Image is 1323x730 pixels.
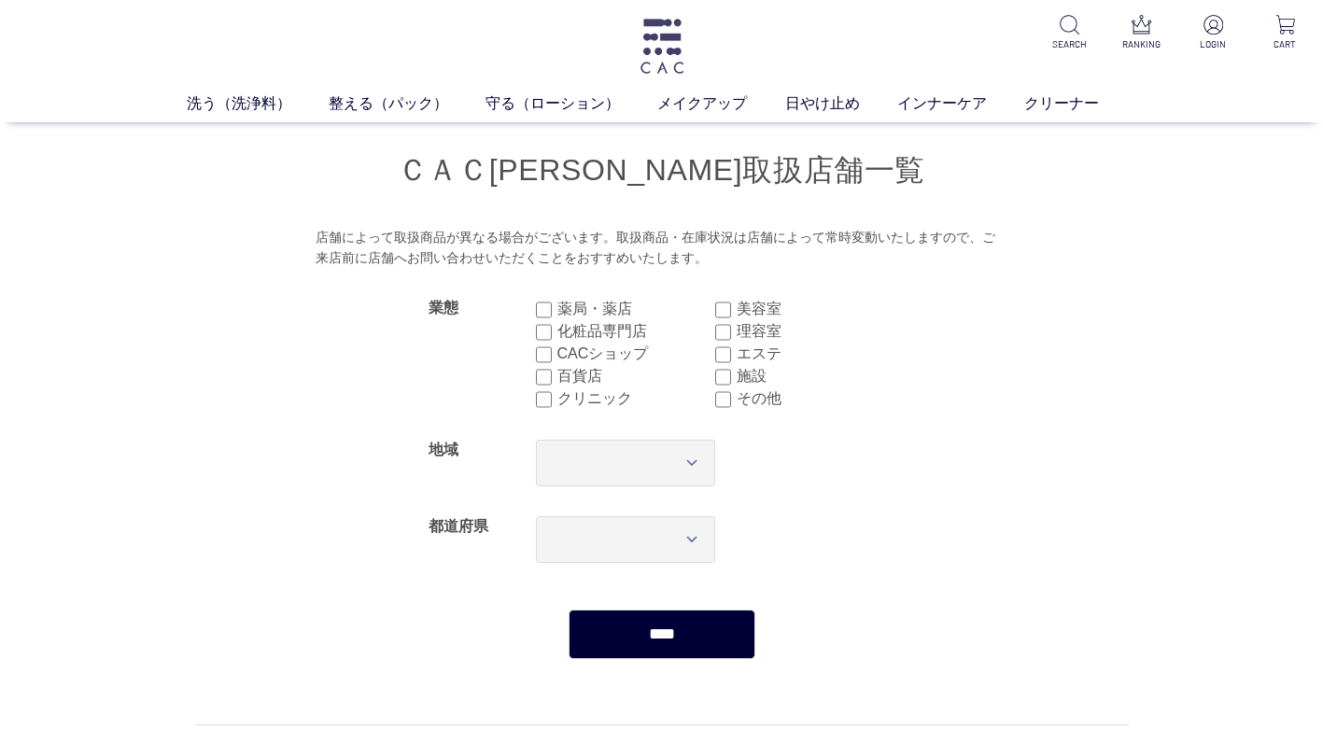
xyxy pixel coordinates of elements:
a: LOGIN [1190,15,1236,51]
a: CART [1262,15,1308,51]
img: logo [638,19,686,74]
p: CART [1262,37,1308,51]
a: SEARCH [1047,15,1092,51]
label: クリニック [557,387,715,410]
a: クリーナー [1024,92,1136,115]
a: メイクアップ [657,92,784,115]
a: RANKING [1119,15,1164,51]
label: 百貨店 [557,365,715,387]
label: 地域 [429,442,458,457]
label: エステ [737,343,894,365]
h1: ＣＡＣ[PERSON_NAME]取扱店舗一覧 [195,150,1129,190]
label: 都道府県 [429,518,488,534]
p: LOGIN [1190,37,1236,51]
a: 洗う（洗浄料） [187,92,329,115]
label: 施設 [737,365,894,387]
p: SEARCH [1047,37,1092,51]
a: 整える（パック） [329,92,486,115]
label: 理容室 [737,320,894,343]
a: インナーケア [897,92,1024,115]
a: 守る（ローション） [486,92,657,115]
label: その他 [737,387,894,410]
label: 薬局・薬店 [557,298,715,320]
label: CACショップ [557,343,715,365]
label: 化粧品専門店 [557,320,715,343]
label: 美容室 [737,298,894,320]
label: 業態 [429,300,458,316]
div: 店舗によって取扱商品が異なる場合がございます。取扱商品・在庫状況は店舗によって常時変動いたしますので、ご来店前に店舗へお問い合わせいただくことをおすすめいたします。 [316,228,1007,268]
p: RANKING [1119,37,1164,51]
a: 日やけ止め [785,92,897,115]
